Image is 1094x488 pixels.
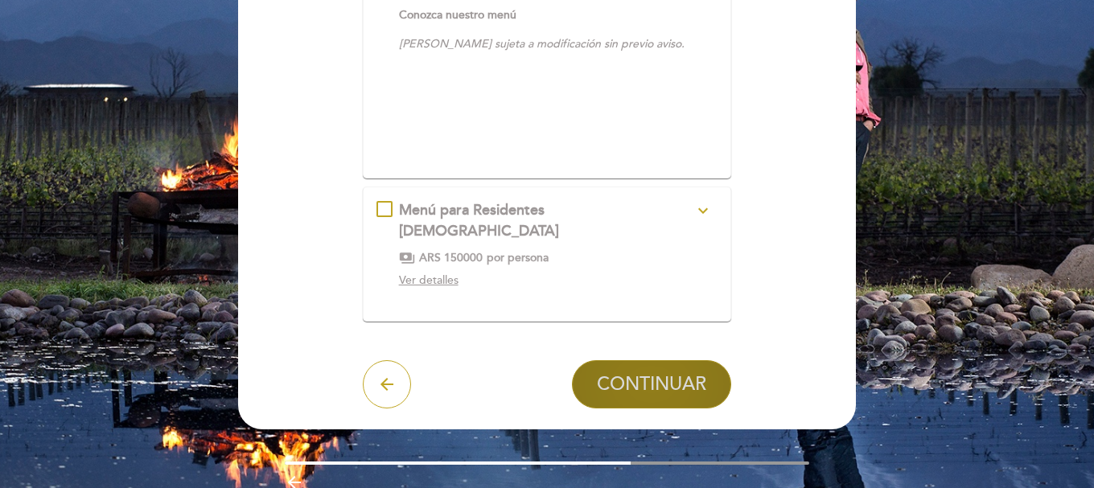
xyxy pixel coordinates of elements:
span: Menú para Residentes [DEMOGRAPHIC_DATA] [399,201,559,240]
button: CONTINUAR [572,360,731,408]
button: expand_more [689,200,718,221]
span: payments [399,250,415,266]
span: CONTINUAR [597,373,706,396]
a: Conozca nuestro menú [399,8,516,22]
i: arrow_back [377,375,397,394]
md-checkbox: Menú para Residentes Argentinos expand_more Menú de 4 pasos, incluye servicio de agua, cafetería ... [376,200,718,294]
span: ARS 150000 [419,250,483,266]
span: por persona [487,250,549,266]
span: Ver detalles [399,273,459,287]
button: arrow_back [363,360,411,408]
em: [PERSON_NAME] sujeta a modificación sin previo aviso. [399,37,685,51]
i: expand_more [693,201,713,220]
